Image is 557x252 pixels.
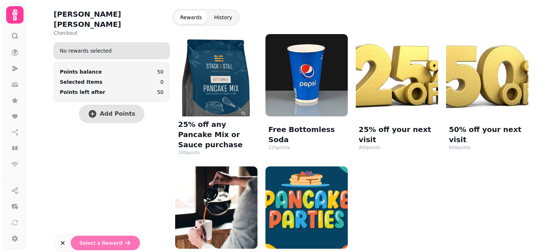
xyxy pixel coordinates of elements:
p: Free Bottomless Soda [268,124,345,145]
img: Free Bottomless Soda [265,34,348,116]
img: 25% off your next visit [356,34,438,116]
img: 50% off your next visit [446,34,528,116]
div: 100 points [178,150,200,156]
p: 25% off any Pancake Mix or Sauce purchase [178,119,255,150]
button: Add Points [79,105,144,123]
div: 400 points [359,145,380,150]
div: 225 points [268,145,290,150]
span: Add Points [100,111,135,117]
p: 50 [157,88,164,96]
span: Select a Reward [79,240,123,245]
h2: [PERSON_NAME] [PERSON_NAME] [54,9,170,29]
p: Checkout [54,29,170,37]
p: 0 [160,78,164,86]
div: Points balance [60,68,102,75]
img: 25% off any Pancake Mix or Sauce purchase [175,34,257,116]
p: 25% off your next visit [359,124,435,145]
p: 50% off your next visit [449,124,525,145]
button: Rewards [174,11,207,24]
p: 50 [157,68,164,75]
div: No rewards selected [54,44,169,57]
button: History [208,11,238,24]
p: Selected Items [60,78,103,86]
img: Free Bottomless Drip Coffee [175,166,257,249]
p: Points left after [60,88,105,96]
img: Host a Kids Pancake Party at Stack & Still [265,166,348,249]
div: 600 points [449,145,471,150]
button: Select a Reward [71,236,140,250]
